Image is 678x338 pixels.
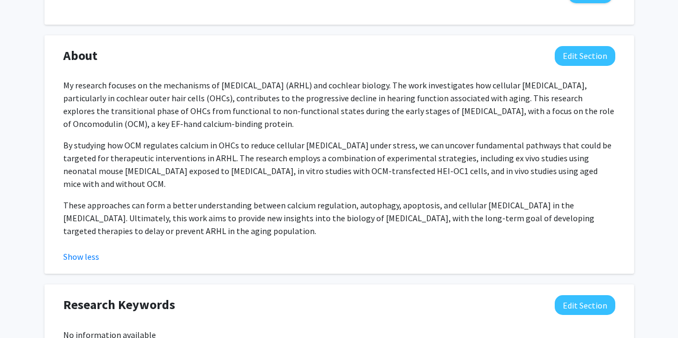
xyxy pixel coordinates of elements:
span: Research Keywords [63,295,175,314]
p: These approaches can form a better understanding between calcium regulation, autophagy, apoptosis... [63,199,615,237]
iframe: Chat [8,290,46,330]
p: By studying how OCM regulates calcium in OHCs to reduce cellular [MEDICAL_DATA] under stress, we ... [63,139,615,190]
button: Show less [63,250,99,263]
p: My research focuses on the mechanisms of [MEDICAL_DATA] (ARHL) and cochlear biology. The work inv... [63,79,615,130]
span: About [63,46,98,65]
button: Edit About [555,46,615,66]
button: Edit Research Keywords [555,295,615,315]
